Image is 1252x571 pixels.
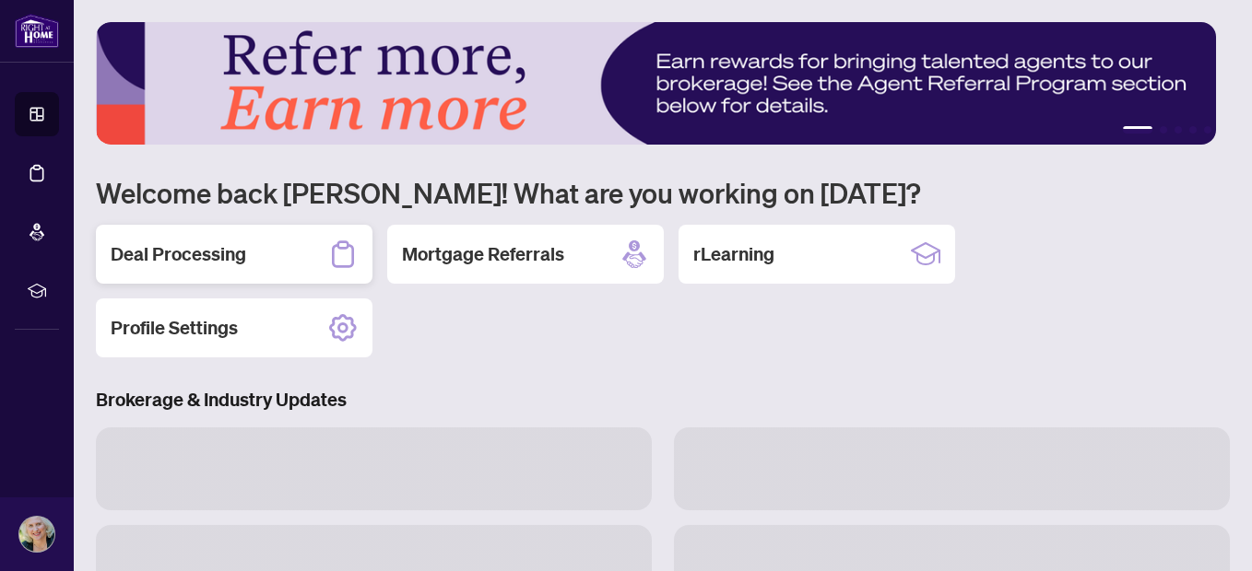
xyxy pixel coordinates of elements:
button: Open asap [1178,507,1234,562]
h3: Brokerage & Industry Updates [96,387,1230,413]
img: Profile Icon [19,517,54,552]
h2: rLearning [693,241,774,267]
button: 3 [1175,126,1182,134]
img: Slide 0 [96,22,1216,145]
button: 1 [1123,126,1152,134]
h2: Profile Settings [111,315,238,341]
h2: Mortgage Referrals [402,241,564,267]
button: 5 [1204,126,1211,134]
img: logo [15,14,59,48]
button: 4 [1189,126,1197,134]
button: 2 [1160,126,1167,134]
h2: Deal Processing [111,241,246,267]
h1: Welcome back [PERSON_NAME]! What are you working on [DATE]? [96,175,1230,210]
